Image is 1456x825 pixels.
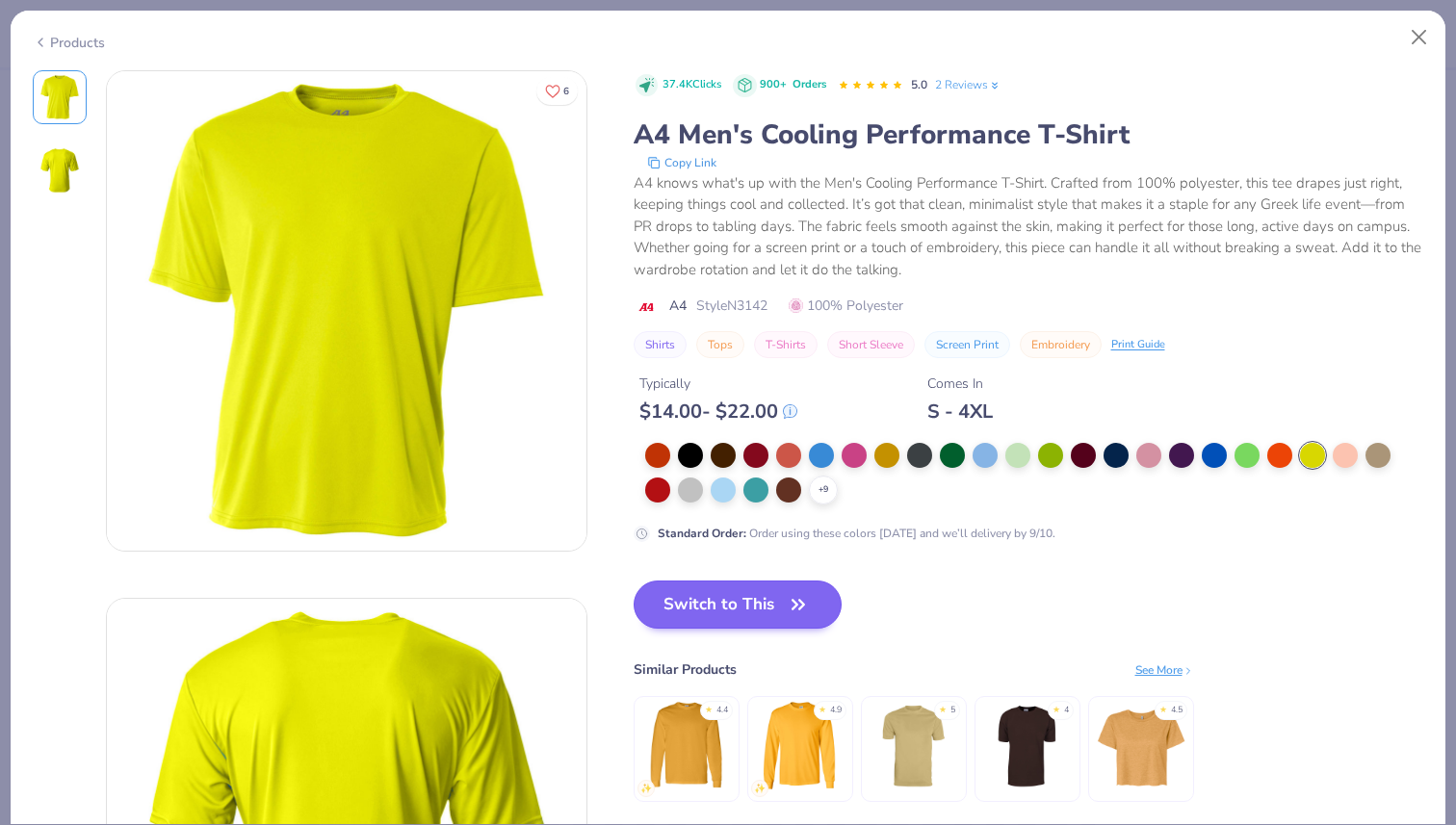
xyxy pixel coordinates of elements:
[1401,19,1438,56] button: Close
[754,783,766,794] img: newest.gif
[634,116,1424,153] div: A4 Men's Cooling Performance T-Shirt
[1095,700,1186,791] img: Next Level Apparel Ladies' Festival Cali Crop T-Shirt
[705,704,713,711] div: ★
[1171,704,1183,717] div: 4.5
[927,374,993,394] div: Comes In
[827,331,915,358] button: Short Sleeve
[33,33,105,53] div: Products
[663,77,721,93] span: 37.4K Clicks
[107,71,586,551] img: Front
[927,400,993,424] div: S - 4XL
[1053,704,1060,711] div: ★
[1135,661,1194,679] div: See More
[819,483,828,497] span: + 9
[760,77,826,93] div: 900+
[640,700,732,791] img: Gildan Adult Heavy Cotton 5.3 Oz. Long-Sleeve T-Shirt
[634,659,737,680] div: Similar Products
[754,700,845,791] img: Gildan Adult Ultra Cotton 6 Oz. Long-Sleeve T-Shirt
[819,704,826,711] div: ★
[563,87,569,96] span: 6
[830,704,842,717] div: 4.9
[754,331,818,358] button: T-Shirts
[640,783,652,794] img: newest.gif
[639,374,797,394] div: Typically
[634,299,660,315] img: brand logo
[793,77,826,91] span: Orders
[696,331,744,358] button: Tops
[37,74,83,120] img: Front
[838,70,903,101] div: 5.0 Stars
[639,400,797,424] div: $ 14.00 - $ 22.00
[924,331,1010,358] button: Screen Print
[658,525,1055,542] div: Order using these colors [DATE] and we’ll delivery by 9/10.
[37,147,83,193] img: Back
[950,704,955,717] div: 5
[696,296,767,316] span: Style N3142
[658,526,746,541] strong: Standard Order :
[1064,704,1069,717] div: 4
[911,77,927,92] span: 5.0
[981,700,1073,791] img: Shaka Wear Adult Max Heavyweight T-Shirt
[789,296,903,316] span: 100% Polyester
[716,704,728,717] div: 4.4
[641,153,722,172] button: copy to clipboard
[634,172,1424,281] div: A4 knows what's up with the Men's Cooling Performance T-Shirt. Crafted from 100% polyester, this ...
[634,331,687,358] button: Shirts
[1111,337,1165,353] div: Print Guide
[1159,704,1167,711] div: ★
[536,77,578,105] button: Like
[935,76,1001,93] a: 2 Reviews
[1020,331,1102,358] button: Embroidery
[634,580,843,629] button: Switch to This
[868,700,959,791] img: Augusta Adult Wicking T-Shirt
[939,704,947,711] div: ★
[669,296,687,316] span: A4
